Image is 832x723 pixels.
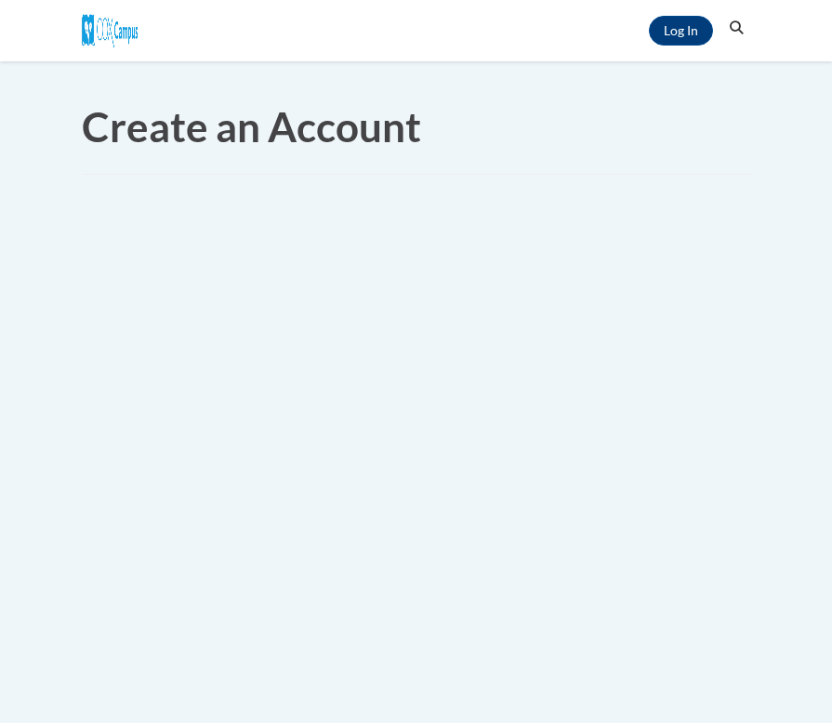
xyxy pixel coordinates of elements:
[82,14,138,47] img: Cox Campus
[649,16,713,46] a: Log In
[82,21,138,37] a: Cox Campus
[728,21,745,35] i: 
[82,102,421,151] span: Create an Account
[722,17,750,39] button: Search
